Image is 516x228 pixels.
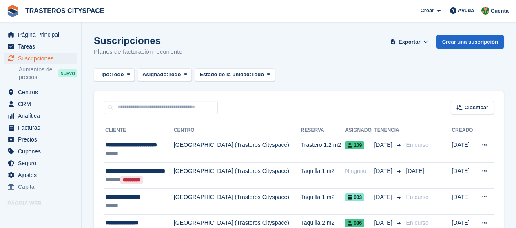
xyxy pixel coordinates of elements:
[98,71,111,79] span: Tipo:
[4,146,77,157] a: menu
[481,7,489,15] img: CitySpace
[301,163,345,189] td: Taquilla 1 m2
[4,134,77,145] a: menu
[374,219,394,227] span: [DATE]
[464,104,488,112] span: Clasificar
[4,29,77,40] a: menu
[94,68,135,82] button: Tipo: Todo
[374,193,394,201] span: [DATE]
[18,98,67,110] span: CRM
[406,194,428,200] span: En curso
[174,137,301,163] td: [GEOGRAPHIC_DATA] (Trasteros Cityspace)
[4,122,77,133] a: menu
[174,163,301,189] td: [GEOGRAPHIC_DATA] (Trasteros Cityspace)
[345,124,374,137] th: Asignado
[19,66,58,81] span: Aumentos de precios
[301,124,345,137] th: Reserva
[18,29,67,40] span: Página Principal
[491,7,509,15] span: Cuenta
[4,169,77,181] a: menu
[345,219,364,227] span: 036
[4,53,77,64] a: menu
[195,68,275,82] button: Estado de la unidad: Todo
[142,71,168,79] span: Asignado:
[399,38,420,46] span: Exportar
[7,199,81,208] span: Página web
[174,188,301,215] td: [GEOGRAPHIC_DATA] (Trasteros Cityspace)
[4,157,77,169] a: menu
[138,68,192,82] button: Asignado: Todo
[4,41,77,52] a: menu
[18,110,67,122] span: Analítica
[18,53,67,64] span: Suscripciones
[18,169,67,181] span: Ajustes
[251,71,264,79] span: Todo
[458,7,474,15] span: Ayuda
[94,47,182,57] p: Planes de facturación recurrente
[406,168,424,174] span: [DATE]
[345,141,364,149] span: 109
[374,141,394,149] span: [DATE]
[406,219,428,226] span: En curso
[18,41,67,52] span: Tareas
[18,146,67,157] span: Cupones
[111,71,124,79] span: Todo
[345,193,364,201] span: 003
[345,167,374,175] div: Ninguno
[4,86,77,98] a: menu
[406,142,428,148] span: En curso
[94,35,182,46] h1: Suscripciones
[452,137,475,163] td: [DATE]
[374,124,403,137] th: Tenencia
[374,167,394,175] span: [DATE]
[199,71,251,79] span: Estado de la unidad:
[18,86,67,98] span: Centros
[301,188,345,215] td: Taquilla 1 m2
[168,71,181,79] span: Todo
[4,110,77,122] a: menu
[104,124,174,137] th: Cliente
[18,181,67,193] span: Capital
[18,157,67,169] span: Seguro
[420,7,434,15] span: Crear
[301,137,345,163] td: Trastero 1.2 m2
[7,5,19,17] img: stora-icon-8386f47178a22dfd0bd8f6a31ec36ba5ce8667c1dd55bd0f319d3a0aa187defe.svg
[22,4,108,18] a: TRASTEROS CITYSPACE
[58,69,77,77] div: NUEVO
[4,98,77,110] a: menu
[18,134,67,145] span: Precios
[436,35,504,49] a: Crear una suscripción
[4,181,77,193] a: menu
[174,124,301,137] th: Centro
[19,65,77,82] a: Aumentos de precios NUEVO
[452,188,475,215] td: [DATE]
[452,124,475,137] th: Creado
[4,210,77,221] a: menú
[389,35,430,49] button: Exportar
[452,163,475,189] td: [DATE]
[18,210,67,221] span: página web
[18,122,67,133] span: Facturas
